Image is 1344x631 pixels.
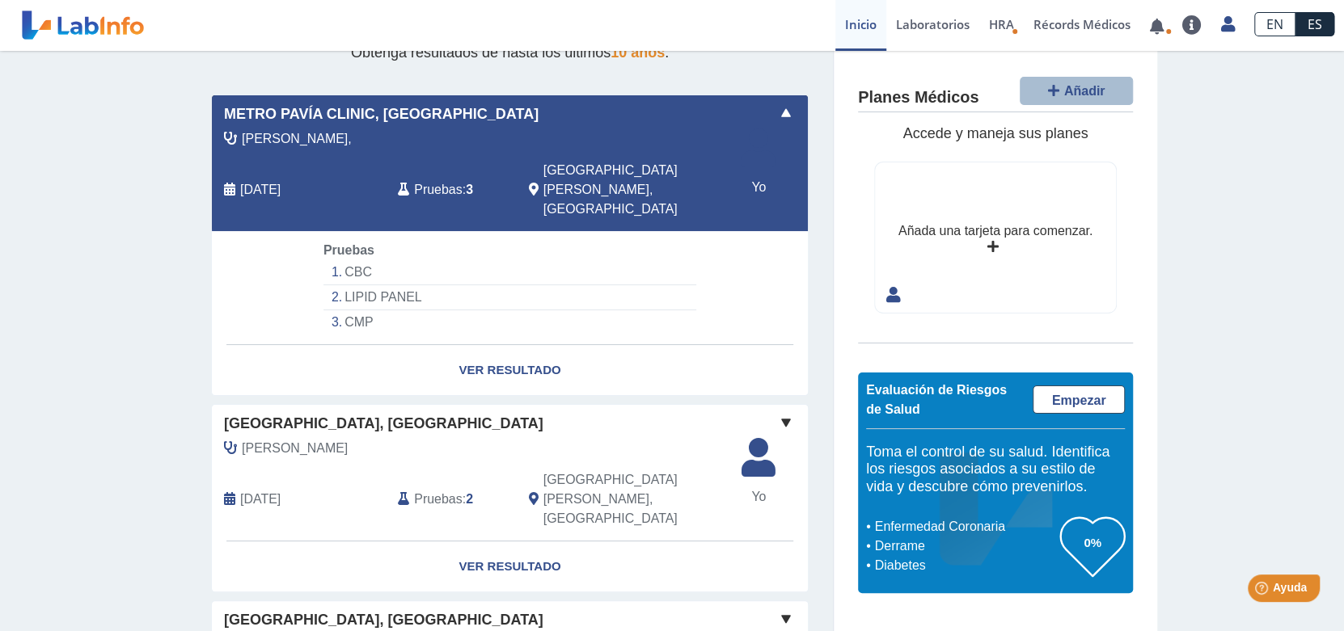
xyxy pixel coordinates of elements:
[866,444,1125,496] h5: Toma el control de su salud. Identifica los riesgos asociados a su estilo de vida y descubre cómo...
[1254,12,1295,36] a: EN
[240,180,281,200] span: 2025-08-21
[242,439,348,458] span: Canales, Nicolle
[351,44,669,61] span: Obtenga resultados de hasta los últimos .
[543,161,722,219] span: San Juan, PR
[224,609,543,631] span: [GEOGRAPHIC_DATA], [GEOGRAPHIC_DATA]
[898,221,1093,241] div: Añada una tarjeta para comenzar.
[466,492,473,506] b: 2
[386,161,516,219] div: :
[212,345,808,396] a: Ver Resultado
[1052,393,1106,407] span: Empezar
[1033,385,1125,414] a: Empezar
[732,178,785,197] span: Yo
[870,536,1060,556] li: Derrame
[870,517,1060,536] li: Enfermedad Coronaria
[323,310,696,334] li: CMP
[323,260,696,285] li: CBC
[242,129,352,149] span: Santos,
[212,541,808,592] a: Ver Resultado
[414,490,462,509] span: Pruebas
[240,490,281,509] span: 2025-05-30
[414,180,462,200] span: Pruebas
[1020,77,1133,105] button: Añadir
[858,88,978,107] h4: Planes Médicos
[902,125,1088,141] span: Accede y maneja sus planes
[732,487,785,507] span: Yo
[1200,568,1326,613] iframe: Help widget launcher
[611,44,665,61] span: 10 años
[1295,12,1334,36] a: ES
[224,413,543,435] span: [GEOGRAPHIC_DATA], [GEOGRAPHIC_DATA]
[466,183,473,196] b: 3
[870,556,1060,575] li: Diabetes
[323,285,696,310] li: LIPID PANEL
[1060,532,1125,553] h3: 0%
[1064,84,1105,98] span: Añadir
[866,383,1007,416] span: Evaluación de Riesgos de Salud
[323,243,374,257] span: Pruebas
[224,103,539,125] span: Metro Pavía Clinic, [GEOGRAPHIC_DATA]
[989,16,1014,32] span: HRA
[543,470,722,528] span: San Juan, PR
[386,470,516,528] div: :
